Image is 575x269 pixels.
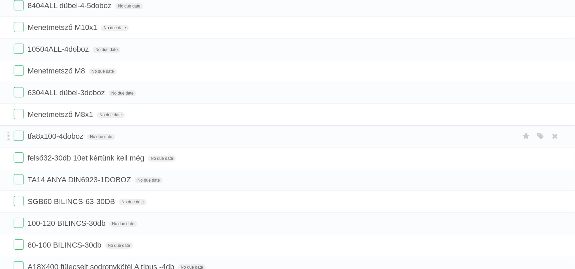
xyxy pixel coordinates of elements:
span: No due date [109,90,136,96]
span: No due date [87,134,115,140]
span: No due date [97,112,124,118]
span: No due date [135,177,162,183]
span: No due date [105,242,133,249]
label: Star task [520,131,533,142]
label: Done [14,239,24,250]
label: Done [14,196,24,206]
label: Done [14,65,24,75]
label: Done [14,22,24,32]
span: No due date [93,47,120,53]
span: 100-120 BILINCS-30db [28,219,107,228]
span: No due date [115,3,143,9]
label: Done [14,218,24,228]
span: 80-100 BILINCS-30db [28,241,103,249]
span: 6304ALL dübel-3doboz [28,88,107,97]
label: Done [14,44,24,54]
span: 10504ALL-4doboz [28,45,91,53]
span: felső32-30db 10et kértünk kell még [28,154,146,162]
span: Menetmetsző M8x1 [28,110,95,119]
span: tfa8x100-4doboz [28,132,85,140]
span: No due date [119,199,146,205]
span: Menetmetsző M8 [28,67,87,75]
span: TA14 ANYA DIN6923-1DOBOZ [28,175,133,184]
span: No due date [148,155,176,162]
span: No due date [89,68,116,74]
label: Done [14,152,24,163]
span: SGB60 BILINCS-63-30DB [28,197,117,206]
label: Done [14,131,24,141]
span: No due date [101,25,128,31]
label: Done [14,174,24,184]
label: Done [14,109,24,119]
span: 8404ALL dübel-4-5doboz [28,1,113,10]
span: No due date [109,221,137,227]
label: Done [14,87,24,97]
span: Menetmetsző M10x1 [28,23,99,32]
